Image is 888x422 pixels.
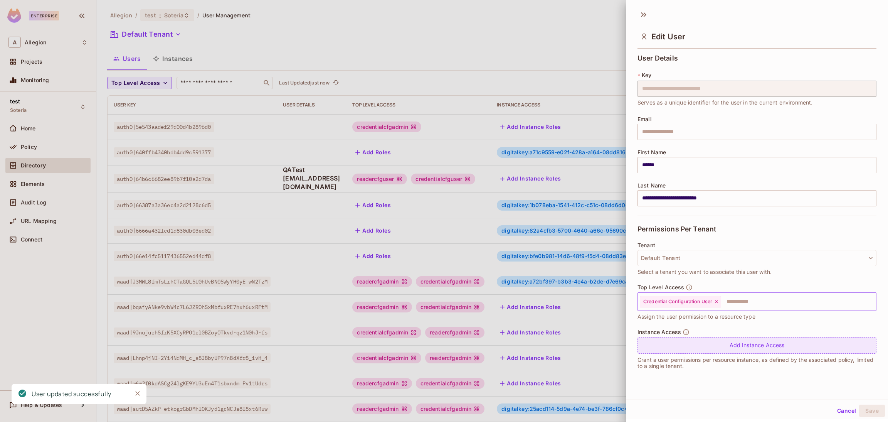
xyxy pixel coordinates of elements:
span: Email [637,116,652,122]
button: Save [859,405,885,417]
span: Edit User [651,32,685,41]
p: Grant a user permissions per resource instance, as defined by the associated policy, limited to a... [637,357,876,369]
div: Add Instance Access [637,337,876,354]
button: Open [872,300,874,302]
span: Select a tenant you want to associate this user with. [637,268,772,276]
button: Cancel [834,405,859,417]
div: Credential Configuration User [640,296,721,307]
button: Close [132,388,143,399]
span: Tenant [637,242,655,248]
span: Serves as a unique identifier for the user in the current environment. [637,98,813,107]
span: Instance Access [637,329,681,335]
span: Assign the user permission to a resource type [637,312,755,321]
span: Key [642,72,651,78]
button: Default Tenant [637,250,876,266]
span: Last Name [637,182,666,189]
span: User Details [637,54,678,62]
span: Credential Configuration User [643,299,712,305]
span: Permissions Per Tenant [637,225,716,233]
span: Top Level Access [637,284,684,290]
span: First Name [637,149,666,155]
div: User updated successfully [32,389,111,399]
